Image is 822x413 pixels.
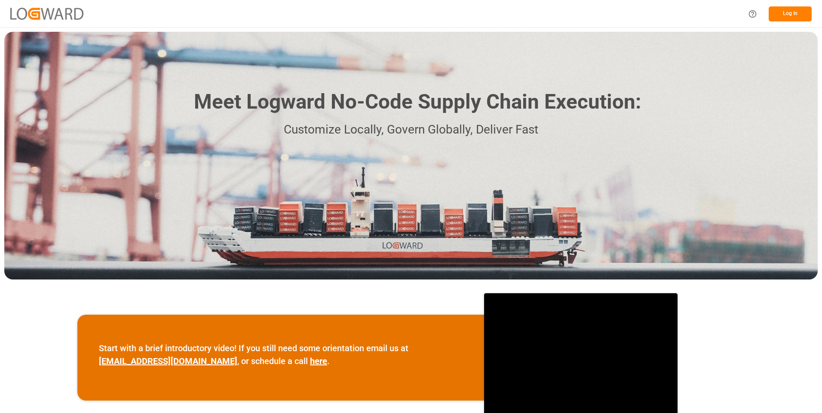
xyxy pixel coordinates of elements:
[310,356,327,366] a: here
[181,120,641,140] p: Customize Locally, Govern Globally, Deliver Fast
[194,87,641,117] h1: Meet Logward No-Code Supply Chain Execution:
[99,342,463,367] p: Start with a brief introductory video! If you still need some orientation email us at , or schedu...
[769,6,812,21] button: Log In
[10,8,83,19] img: Logward_new_orange.png
[743,4,762,24] button: Help Center
[99,356,237,366] a: [EMAIL_ADDRESS][DOMAIN_NAME]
